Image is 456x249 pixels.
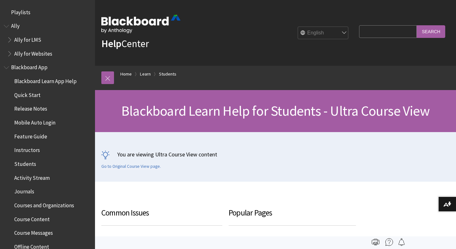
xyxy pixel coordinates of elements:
[101,15,180,33] img: Blackboard by Anthology
[372,238,379,246] img: Print
[101,164,161,169] a: Go to Original Course View page.
[101,37,121,50] strong: Help
[417,25,445,38] input: Search
[140,70,151,78] a: Learn
[101,37,149,50] a: HelpCenter
[14,76,77,84] span: Blackboard Learn App Help
[11,62,47,71] span: Blackboard App
[4,7,91,18] nav: Book outline for Playlists
[120,70,132,78] a: Home
[14,131,47,140] span: Feature Guide
[14,186,34,195] span: Journals
[14,104,47,112] span: Release Notes
[298,27,349,39] select: Site Language Selector
[14,228,53,236] span: Course Messages
[14,145,40,154] span: Instructors
[101,150,450,158] p: You are viewing Ultra Course View content
[229,207,356,226] h3: Popular Pages
[121,102,430,119] span: Blackboard Learn Help for Students - Ultra Course View
[385,238,393,246] img: More help
[11,21,20,29] span: Ally
[14,159,36,167] span: Students
[11,7,30,15] span: Playlists
[14,214,50,222] span: Course Content
[398,238,405,246] img: Follow this page
[101,207,222,226] h3: Common Issues
[4,21,91,59] nav: Book outline for Anthology Ally Help
[14,34,41,43] span: Ally for LMS
[14,90,41,98] span: Quick Start
[159,70,176,78] a: Students
[14,173,50,181] span: Activity Stream
[14,48,52,57] span: Ally for Websites
[14,117,55,126] span: Mobile Auto Login
[14,200,74,209] span: Courses and Organizations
